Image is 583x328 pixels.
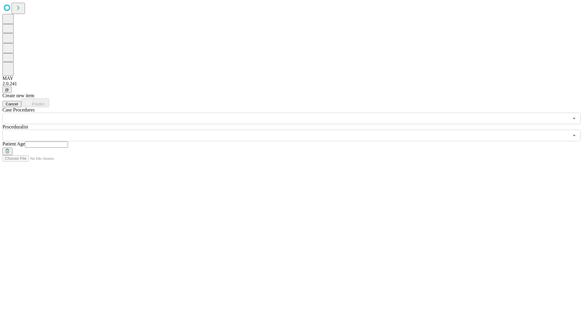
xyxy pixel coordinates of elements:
[2,107,35,112] span: Scheduled Procedure
[2,93,34,98] span: Create new item
[5,87,9,92] span: @
[21,98,49,107] button: Predict
[570,131,578,140] button: Open
[2,81,581,87] div: 2.0.241
[2,141,25,146] span: Patient Age
[2,124,28,129] span: Proceduralist
[2,76,581,81] div: MAY
[570,114,578,123] button: Open
[5,102,18,106] span: Cancel
[2,101,21,107] button: Cancel
[32,102,44,106] span: Predict
[2,87,12,93] button: @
